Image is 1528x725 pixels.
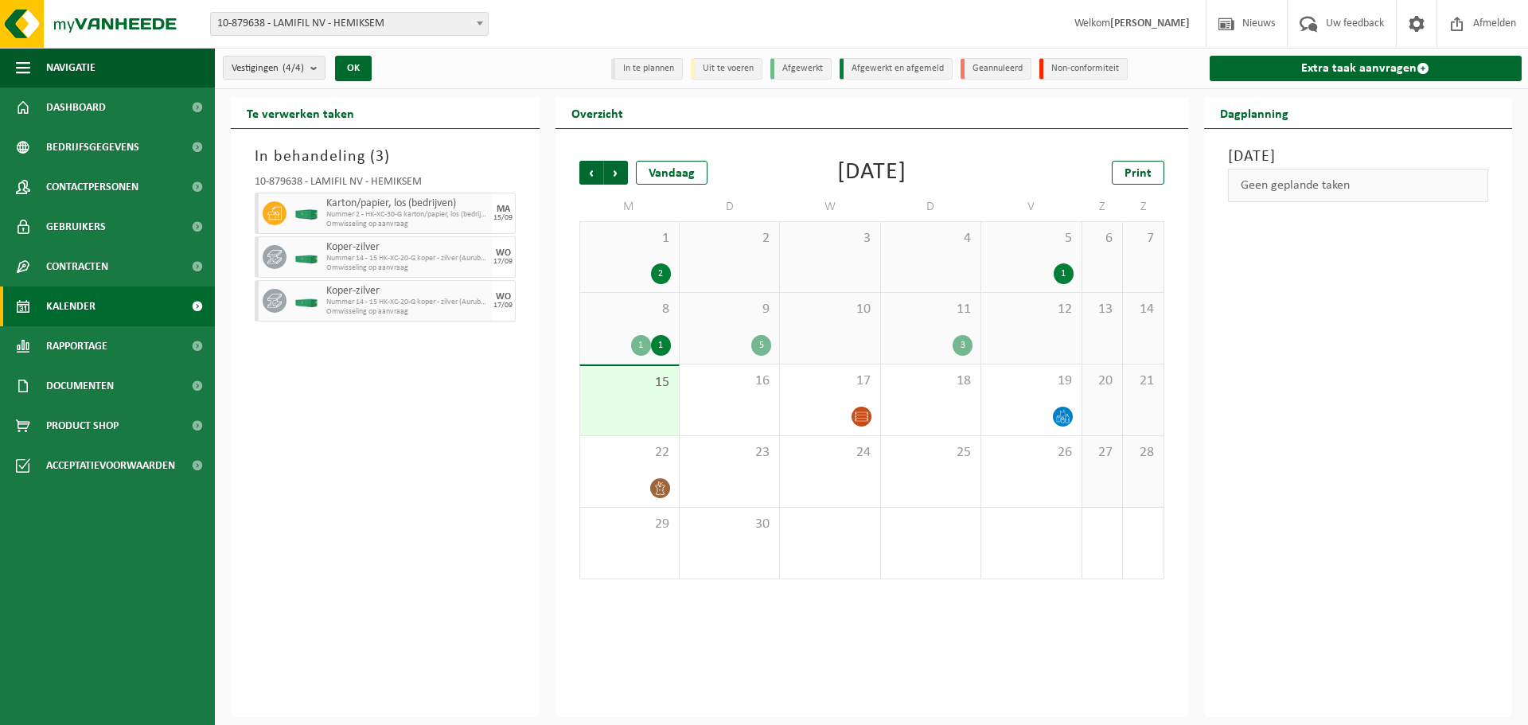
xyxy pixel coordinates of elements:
td: Z [1123,193,1164,221]
span: Contracten [46,247,108,286]
div: 1 [651,335,671,356]
span: 4 [889,230,973,248]
span: Acceptatievoorwaarden [46,446,175,485]
span: Nummer 14 - 15 HK-XC-20-G koper - zilver (Aurubis Beerse) [326,298,488,307]
span: 17 [788,372,871,390]
span: Kalender [46,286,95,326]
span: Nummer 2 - HK-XC-30-G karton/papier, los (bedrijven) [326,210,488,220]
span: Koper-zilver [326,285,488,298]
count: (4/4) [283,63,304,73]
span: Contactpersonen [46,167,138,207]
span: 12 [989,301,1073,318]
button: Vestigingen(4/4) [223,56,325,80]
div: 15/09 [493,214,513,222]
span: 22 [588,444,671,462]
li: Afgewerkt [770,58,832,80]
td: V [981,193,1082,221]
li: Non-conformiteit [1039,58,1128,80]
span: 28 [1131,444,1155,462]
span: 1 [588,230,671,248]
div: WO [496,292,511,302]
h3: In behandeling ( ) [255,145,516,169]
span: 10 [788,301,871,318]
span: 16 [688,372,771,390]
span: 10-879638 - LAMIFIL NV - HEMIKSEM [210,12,489,36]
a: Extra taak aanvragen [1210,56,1522,81]
span: 20 [1090,372,1114,390]
span: 14 [1131,301,1155,318]
h2: Dagplanning [1204,97,1304,128]
div: 10-879638 - LAMIFIL NV - HEMIKSEM [255,177,516,193]
span: Product Shop [46,406,119,446]
div: Vandaag [636,161,707,185]
span: Nummer 14 - 15 HK-XC-20-G koper - zilver (Aurubis Beerse) [326,254,488,263]
span: Navigatie [46,48,95,88]
img: HK-XC-30-GN-00 [294,208,318,220]
td: M [579,193,680,221]
span: Rapportage [46,326,107,366]
span: 23 [688,444,771,462]
span: 30 [688,516,771,533]
div: 1 [631,335,651,356]
div: [DATE] [837,161,906,185]
img: HK-XC-20-GN-00 [294,295,318,307]
span: Omwisseling op aanvraag [326,263,488,273]
span: 19 [989,372,1073,390]
li: Geannuleerd [961,58,1031,80]
div: WO [496,248,511,258]
span: 3 [788,230,871,248]
span: 26 [989,444,1073,462]
td: Z [1082,193,1123,221]
span: 3 [376,149,384,165]
h2: Te verwerken taken [231,97,370,128]
span: Vorige [579,161,603,185]
td: D [881,193,981,221]
span: Documenten [46,366,114,406]
td: W [780,193,880,221]
h3: [DATE] [1228,145,1489,169]
span: 15 [588,374,671,392]
h2: Overzicht [555,97,639,128]
span: 21 [1131,372,1155,390]
span: 24 [788,444,871,462]
div: Geen geplande taken [1228,169,1489,202]
span: 25 [889,444,973,462]
span: Omwisseling op aanvraag [326,220,488,229]
span: 10-879638 - LAMIFIL NV - HEMIKSEM [211,13,488,35]
li: In te plannen [611,58,683,80]
span: 2 [688,230,771,248]
li: Uit te voeren [691,58,762,80]
span: Omwisseling op aanvraag [326,307,488,317]
div: 17/09 [493,258,513,266]
strong: [PERSON_NAME] [1110,18,1190,29]
span: 27 [1090,444,1114,462]
div: 2 [651,263,671,284]
span: 8 [588,301,671,318]
div: 1 [1054,263,1074,284]
td: D [680,193,780,221]
span: Dashboard [46,88,106,127]
span: Vestigingen [232,57,304,80]
span: 5 [989,230,1073,248]
span: 9 [688,301,771,318]
span: Bedrijfsgegevens [46,127,139,167]
span: Koper-zilver [326,241,488,254]
span: Print [1125,167,1152,180]
span: 6 [1090,230,1114,248]
a: Print [1112,161,1164,185]
span: Gebruikers [46,207,106,247]
div: 17/09 [493,302,513,310]
span: 29 [588,516,671,533]
button: OK [335,56,372,81]
span: 18 [889,372,973,390]
span: 11 [889,301,973,318]
img: HK-XC-20-GN-00 [294,251,318,263]
span: 13 [1090,301,1114,318]
li: Afgewerkt en afgemeld [840,58,953,80]
span: Karton/papier, los (bedrijven) [326,197,488,210]
span: Volgende [604,161,628,185]
div: 3 [953,335,973,356]
span: 7 [1131,230,1155,248]
div: MA [497,205,510,214]
div: 5 [751,335,771,356]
